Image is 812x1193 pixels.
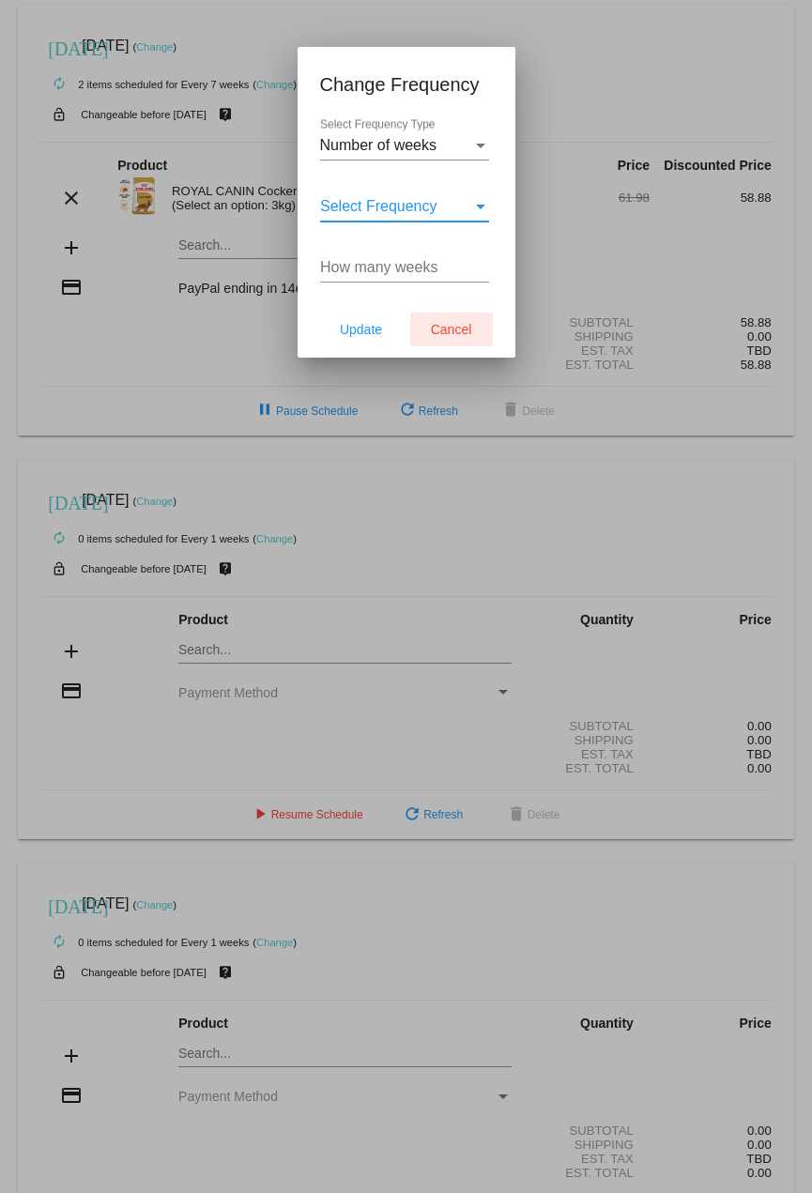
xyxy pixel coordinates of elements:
span: Select Frequency [320,198,437,214]
input: How many weeks [320,259,489,276]
span: Number of weeks [320,137,437,153]
h1: Change Frequency [320,69,493,99]
button: Cancel [410,313,493,346]
button: Update [320,313,403,346]
span: Update [340,322,382,337]
span: Cancel [431,322,472,337]
mat-select: Select Frequency [320,198,489,215]
mat-select: Select Frequency Type [320,137,489,154]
